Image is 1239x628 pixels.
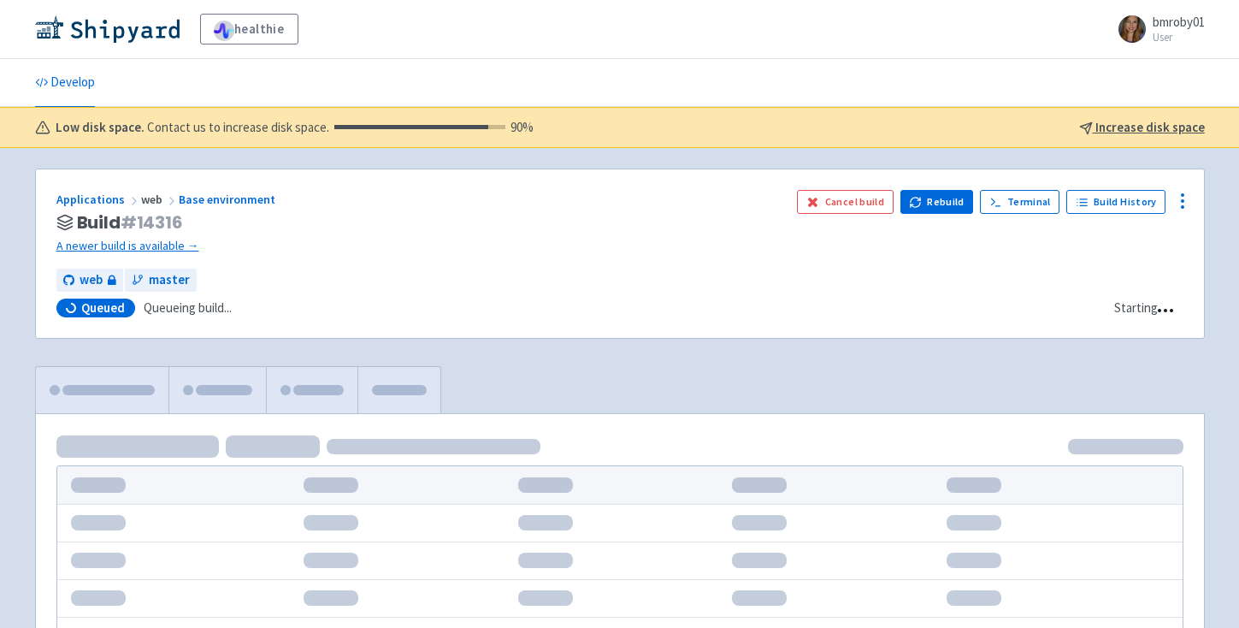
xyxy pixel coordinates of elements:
div: 90 % [334,118,534,138]
small: User [1153,32,1205,43]
span: master [149,270,190,290]
span: bmroby01 [1153,14,1205,30]
a: healthie [200,14,298,44]
span: Queued [81,299,125,317]
a: Terminal [980,190,1059,214]
a: master [125,269,197,292]
span: web [141,192,179,207]
div: Starting [1114,299,1158,318]
a: Build History [1066,190,1165,214]
a: A newer build is available → [56,236,784,256]
a: web [56,269,123,292]
a: Applications [56,192,141,207]
button: Rebuild [900,190,974,214]
span: Build [77,213,183,233]
b: Low disk space. [56,118,145,138]
img: Shipyard logo [35,15,180,43]
span: web [80,270,103,290]
u: Increase disk space [1095,119,1205,135]
span: Contact us to increase disk space. [147,118,534,138]
a: Base environment [179,192,278,207]
button: Cancel build [797,190,894,214]
span: # 14316 [121,210,183,234]
span: Queueing build... [144,299,232,318]
a: Develop [35,59,95,107]
a: bmroby01 User [1108,15,1205,43]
